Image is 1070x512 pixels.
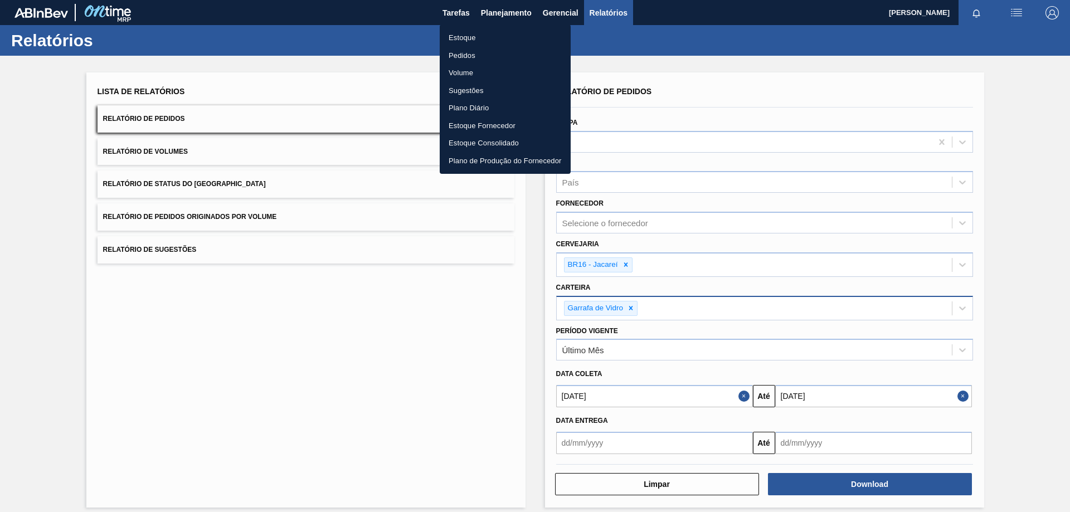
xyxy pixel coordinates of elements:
a: Estoque Fornecedor [440,117,571,135]
a: Estoque [440,29,571,47]
a: Volume [440,64,571,82]
a: Pedidos [440,47,571,65]
a: Estoque Consolidado [440,134,571,152]
a: Sugestões [440,82,571,100]
a: Plano Diário [440,99,571,117]
a: Plano de Produção do Fornecedor [440,152,571,170]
